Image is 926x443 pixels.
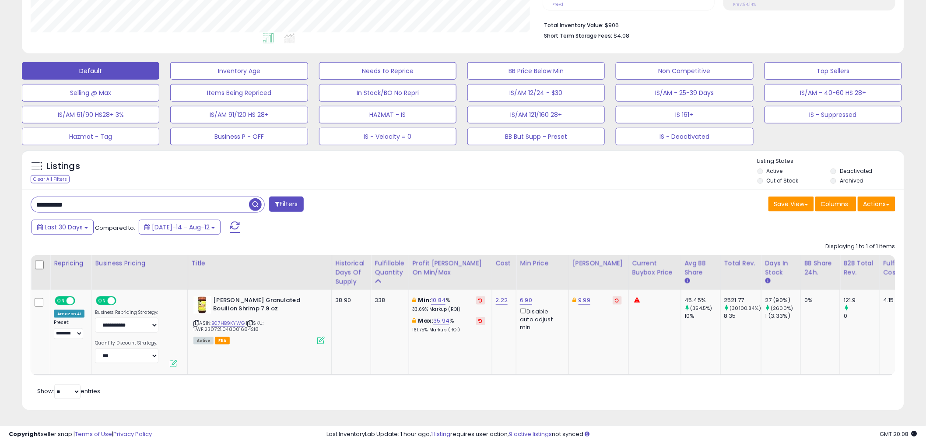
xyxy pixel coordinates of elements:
label: Archived [840,177,863,184]
a: Terms of Use [75,430,112,438]
small: (2600%) [771,305,793,312]
div: Clear All Filters [31,175,70,183]
a: Privacy Policy [113,430,152,438]
div: 0 [844,312,879,320]
button: Items Being Repriced [170,84,308,102]
button: Business P - OFF [170,128,308,145]
div: 2521.77 [724,296,761,304]
p: 161.75% Markup (ROI) [413,327,485,333]
button: IS - Suppressed [765,106,902,123]
button: IS/AM 91/120 HS 28+ [170,106,308,123]
span: Show: entries [37,387,100,395]
div: Total Rev. [724,259,758,268]
div: 4.15 [883,296,914,304]
a: 9.99 [579,296,591,305]
a: 35.94 [433,316,449,325]
span: ON [56,297,67,305]
div: B2B Total Rev. [844,259,876,277]
small: Prev: 1 [552,2,563,7]
a: 2.22 [496,296,508,305]
b: Max: [418,316,434,325]
button: In Stock/BO No Repri [319,84,456,102]
button: Filters [269,197,303,212]
div: Profit [PERSON_NAME] on Min/Max [413,259,488,277]
span: Compared to: [95,224,135,232]
div: [PERSON_NAME] [572,259,624,268]
div: BB Share 24h. [804,259,836,277]
div: Preset: [54,320,84,339]
button: HAZMAT - IS [319,106,456,123]
button: Save View [768,197,814,211]
i: This overrides the store level max markup for this listing [413,318,416,323]
span: Last 30 Days [45,223,83,232]
div: 38.90 [335,296,364,304]
label: Out of Stock [767,177,799,184]
div: Fulfillment Cost [883,259,917,277]
button: Hazmat - Tag [22,128,159,145]
button: BB But Supp - Preset [467,128,605,145]
div: ASIN: [193,296,325,343]
span: FBA [215,337,230,345]
button: IS 161+ [616,106,753,123]
div: 121.9 [844,296,879,304]
a: 10.84 [431,296,445,305]
span: 2025-09-12 20:08 GMT [880,430,917,438]
button: BB Price Below Min [467,62,605,80]
button: IS/AM - 40-60 HS 28+ [765,84,902,102]
p: Listing States: [758,157,904,165]
div: 0% [804,296,833,304]
div: Fulfillable Quantity [375,259,405,277]
small: (30100.84%) [730,305,761,312]
li: $906 [544,19,889,30]
th: The percentage added to the cost of goods (COGS) that forms the calculator for Min & Max prices. [409,255,492,290]
label: Deactivated [840,167,873,175]
i: This overrides the store level Dynamic Max Price for this listing [572,297,576,303]
div: Avg BB Share [685,259,717,277]
a: 6.90 [520,296,532,305]
div: 338 [375,296,402,304]
button: IS - Deactivated [616,128,753,145]
div: Days In Stock [765,259,797,277]
strong: Copyright [9,430,41,438]
b: [PERSON_NAME] Granulated Bouillon Shrimp 7.9 oz [213,296,319,315]
div: Disable auto adjust min [520,306,562,331]
div: Min Price [520,259,565,268]
div: Repricing [54,259,88,268]
span: | SKU: 1.WF.230721.048001684218 [193,320,263,333]
b: Short Term Storage Fees: [544,32,612,39]
small: Avg BB Share. [685,277,690,285]
a: 9 active listings [509,430,552,438]
div: Current Buybox Price [632,259,677,277]
a: B07HB9KYWG [211,320,245,327]
button: Selling @ Max [22,84,159,102]
button: Inventory Age [170,62,308,80]
div: 1 (3.33%) [765,312,800,320]
span: OFF [115,297,129,305]
h5: Listings [46,160,80,172]
button: IS/AM 61/90 HS28+ 3% [22,106,159,123]
button: IS/AM - 25-39 Days [616,84,753,102]
i: This overrides the store level min markup for this listing [413,297,416,303]
div: 27 (90%) [765,296,800,304]
div: Title [191,259,328,268]
button: Actions [858,197,895,211]
button: Needs to Reprice [319,62,456,80]
div: 8.35 [724,312,761,320]
span: All listings currently available for purchase on Amazon [193,337,214,345]
span: $4.08 [614,32,629,40]
i: Revert to store-level Min Markup [479,298,483,302]
button: IS/AM 12/24 - $30 [467,84,605,102]
p: 33.69% Markup (ROI) [413,306,485,313]
label: Active [767,167,783,175]
span: OFF [74,297,88,305]
div: Cost [496,259,513,268]
div: % [413,317,485,333]
div: Amazon AI [54,310,84,318]
small: Prev: 94.14% [733,2,756,7]
div: 10% [685,312,720,320]
div: 45.45% [685,296,720,304]
label: Business Repricing Strategy: [95,309,158,316]
b: Min: [418,296,431,304]
button: IS/AM 121/160 28+ [467,106,605,123]
button: [DATE]-14 - Aug-12 [139,220,221,235]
